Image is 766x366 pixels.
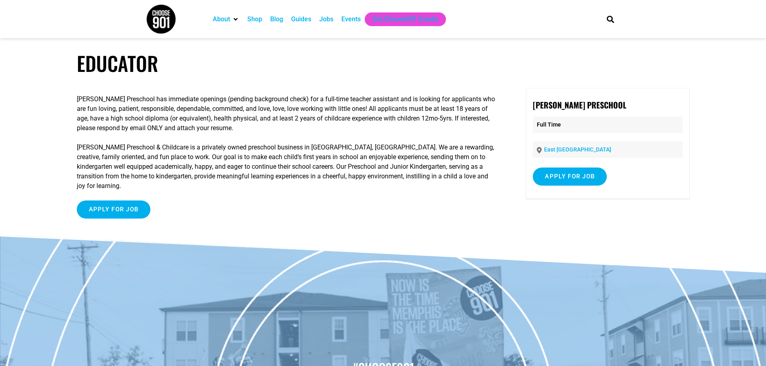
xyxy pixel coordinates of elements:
a: Jobs [319,14,333,24]
a: Shop [247,14,262,24]
input: Apply for job [533,168,607,186]
div: Search [604,12,617,26]
div: About [209,12,243,26]
h1: Educator [77,51,690,75]
a: East [GEOGRAPHIC_DATA] [544,146,611,153]
a: Guides [291,14,311,24]
p: [PERSON_NAME] Preschool & Childcare is a privately owned preschool business in [GEOGRAPHIC_DATA],... [77,143,496,191]
p: [PERSON_NAME] Preschool has immediate openings (pending background check) for a full-time teacher... [77,94,496,133]
a: About [213,14,230,24]
strong: [PERSON_NAME] Preschool [533,99,626,111]
a: Get Choose901 Emails [373,14,438,24]
a: Events [341,14,361,24]
p: Full Time [533,117,682,133]
a: Blog [270,14,283,24]
input: Apply for job [77,200,151,219]
nav: Main nav [209,12,593,26]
